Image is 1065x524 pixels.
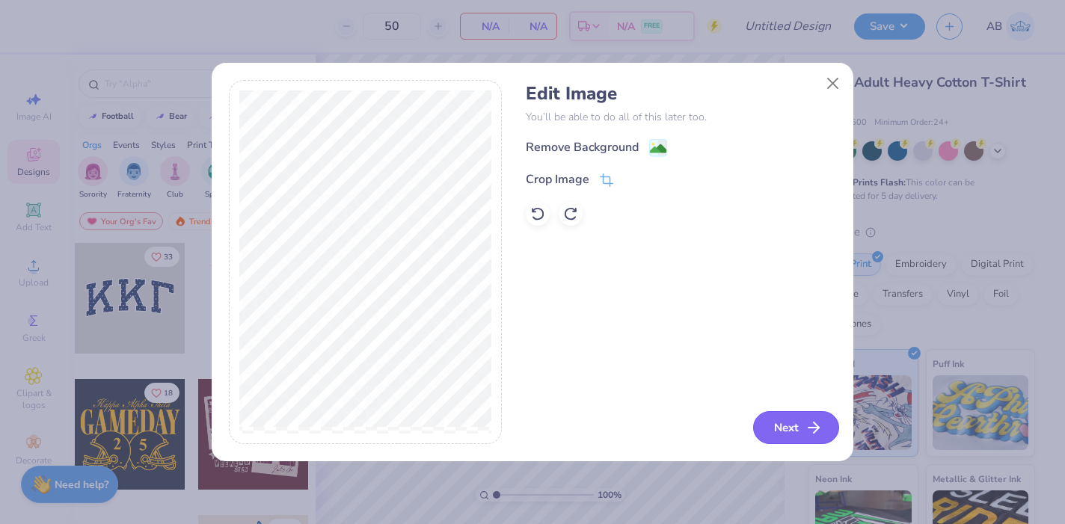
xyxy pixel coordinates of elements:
[526,83,836,105] h4: Edit Image
[819,70,847,98] button: Close
[753,411,839,444] button: Next
[526,109,836,125] p: You’ll be able to do all of this later too.
[526,170,589,188] div: Crop Image
[526,138,639,156] div: Remove Background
